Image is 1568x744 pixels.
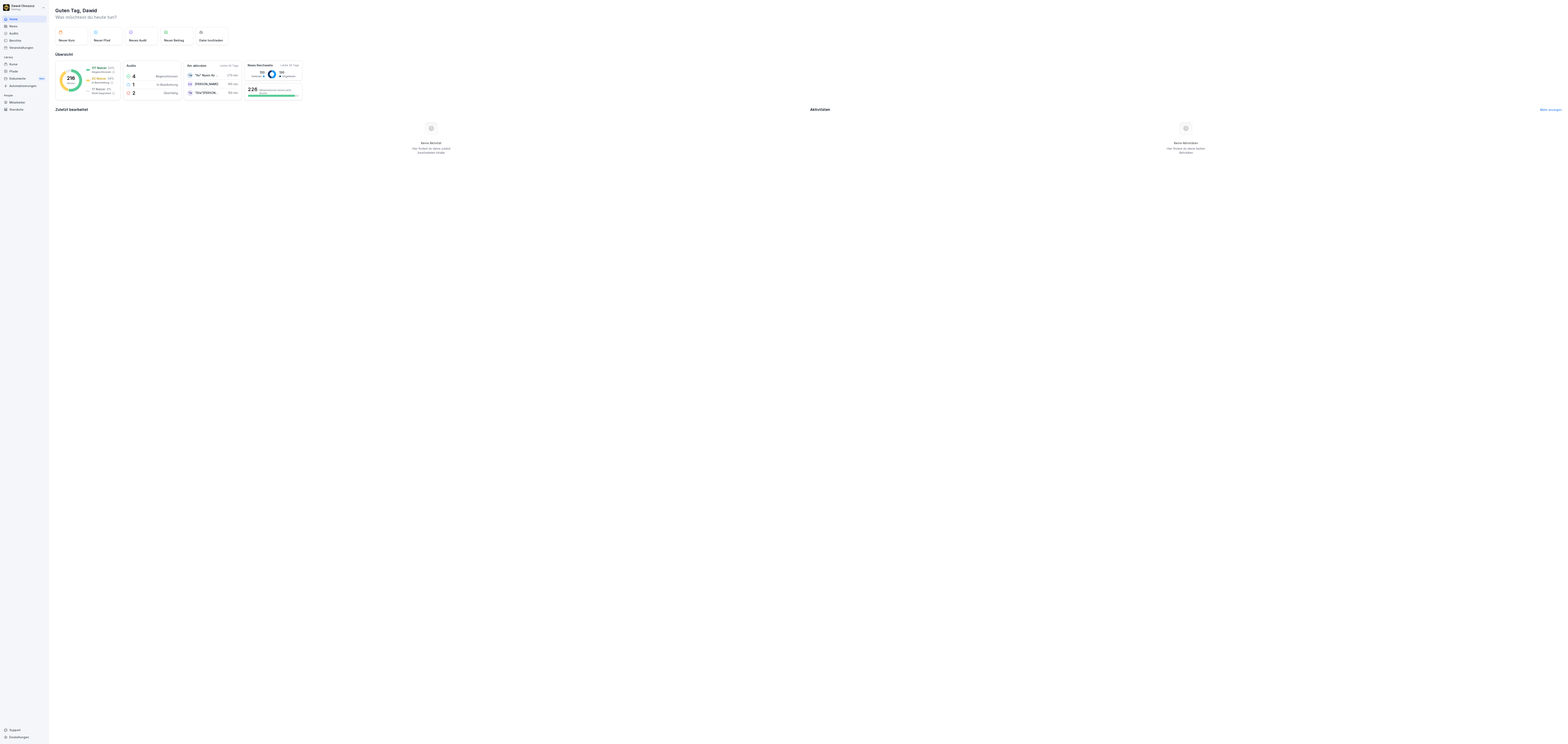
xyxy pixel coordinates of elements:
[411,147,452,155] p: Hier findest du deine zuletzt bearbeiteten Inhalte
[132,82,135,87] p: 1
[129,38,147,42] p: Neues Audit
[252,70,265,75] p: 133
[2,68,47,75] a: Pfade
[132,74,136,79] p: 4
[127,63,136,68] p: Audits
[2,92,47,99] p: People
[2,54,47,61] p: Library
[195,73,218,77] p: "Ko" Nyein Ko Win
[248,86,257,93] h3: 226
[187,63,206,68] p: Am aktivsten
[227,73,238,77] p: 279 min.
[55,14,1562,20] p: Was möchtest du heute tun?
[107,87,111,91] p: 8 %
[67,81,75,85] p: Nutzer
[164,91,178,95] p: Überfällig
[1165,141,1207,145] h5: Keine Aktivitäten
[810,107,830,112] h2: Aktivitäten
[92,91,111,95] p: Nicht begonnen
[108,76,114,81] p: 38 %
[92,87,106,91] p: 17 Nutzer
[187,81,193,87] div: CS
[2,75,47,82] a: DokumenteNew
[156,74,178,78] p: Abgeschlossen
[55,7,1562,14] h1: Guten Tag, Dawid
[94,38,110,42] p: Neuer Pfad
[164,38,184,42] p: Neuer Beitrag
[220,64,238,68] p: Letzte 30 Tage
[411,141,452,145] h5: Keine Aktivität
[2,61,47,68] a: Kurse
[228,82,238,86] p: 196 min.
[2,106,47,113] a: Standorte
[67,76,75,81] p: 216
[228,91,238,95] p: 159 min.
[2,37,47,44] a: Berichte
[157,82,178,87] p: In Bearbeitung
[132,91,136,96] p: 2
[2,99,47,106] a: Mitarbeiter
[279,70,295,75] p: 130
[252,75,262,78] p: Gelesen
[2,734,47,741] a: Einstellungen
[199,38,223,42] p: Datei hochladen
[1540,108,1562,111] a: Mehr anzeigen
[92,66,107,70] p: 117 Nutzer
[259,89,299,95] p: Mitarbeitende nutzen jetzt Bounti
[2,726,47,734] div: Support
[1165,147,1207,155] p: Hier findest du deine letzten Aktivitäten
[2,30,47,37] a: Audits
[2,44,47,51] a: Veranstaltungen
[92,70,111,74] p: Abgeschlossen
[55,52,1562,57] h2: Übersicht
[92,81,109,85] p: In Bearbeitung
[2,23,47,30] a: News
[2,75,47,82] div: Dokumente
[11,8,35,11] p: Kaimug
[55,107,807,112] h2: Zuletzt bearbeitet
[248,63,273,68] p: News Reichweite
[281,63,299,67] p: Letzte 30 Tage
[59,38,75,42] p: Neuer Kurs
[92,76,106,81] p: 82 Nutzer
[2,16,47,23] a: Home
[11,4,35,8] p: Dawid Chruszcz
[108,66,114,70] p: 54 %
[38,76,45,81] div: New
[187,72,193,78] div: "W
[282,75,295,78] p: Ungelesen
[195,91,218,95] p: "Ella"[PERSON_NAME]
[187,90,193,96] div: "N
[2,82,47,89] a: Automatisierungen
[195,82,218,86] p: [PERSON_NAME]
